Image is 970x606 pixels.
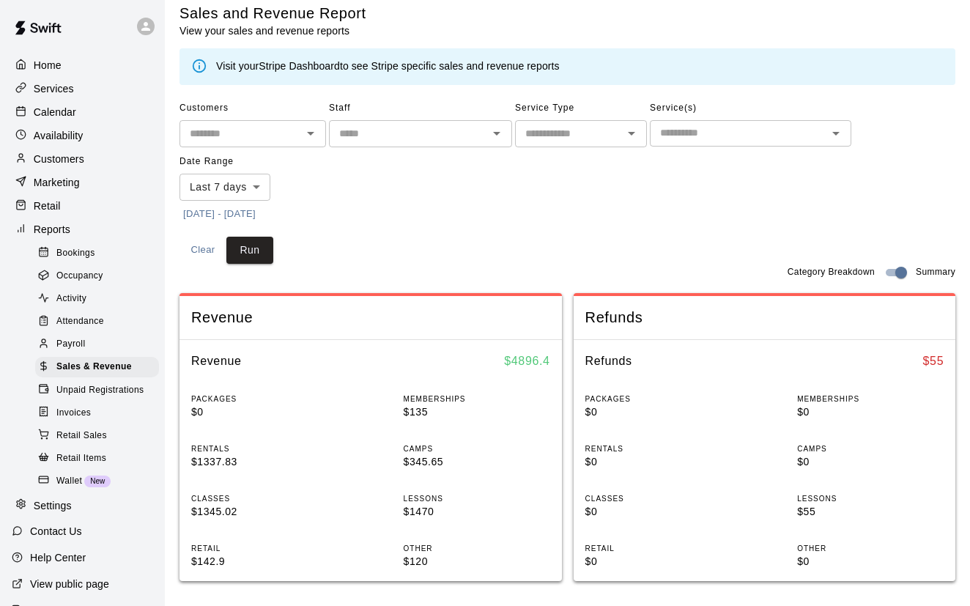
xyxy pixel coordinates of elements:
[56,360,132,374] span: Sales & Revenue
[34,58,62,73] p: Home
[35,356,165,379] a: Sales & Revenue
[329,97,512,120] span: Staff
[179,174,270,201] div: Last 7 days
[797,543,944,554] p: OTHER
[35,447,165,470] a: Retail Items
[12,195,153,217] div: Retail
[585,393,732,404] p: PACKAGES
[916,265,955,280] span: Summary
[35,243,159,264] div: Bookings
[35,379,165,402] a: Unpaid Registrations
[179,97,326,120] span: Customers
[179,203,259,226] button: [DATE] - [DATE]
[35,471,159,492] div: WalletNew
[191,504,338,520] p: $1345.02
[179,4,366,23] h5: Sales and Revenue Report
[35,380,159,401] div: Unpaid Registrations
[404,443,550,454] p: CAMPS
[34,222,70,237] p: Reports
[56,246,95,261] span: Bookings
[216,59,560,75] div: Visit your to see Stripe specific sales and revenue reports
[191,308,550,328] span: Revenue
[585,352,632,371] h6: Refunds
[585,443,732,454] p: RENTALS
[12,171,153,193] a: Marketing
[35,470,165,492] a: WalletNew
[12,125,153,147] div: Availability
[56,451,106,466] span: Retail Items
[35,403,159,424] div: Invoices
[191,493,338,504] p: CLASSES
[34,152,84,166] p: Customers
[30,577,109,591] p: View public page
[30,550,86,565] p: Help Center
[179,237,226,264] button: Clear
[84,477,111,485] span: New
[34,81,74,96] p: Services
[585,543,732,554] p: RETAIL
[585,404,732,420] p: $0
[35,242,165,265] a: Bookings
[56,337,85,352] span: Payroll
[404,554,550,569] p: $120
[12,54,153,76] a: Home
[191,352,242,371] h6: Revenue
[35,288,165,311] a: Activity
[797,454,944,470] p: $0
[179,150,308,174] span: Date Range
[259,60,340,72] a: Stripe Dashboard
[585,554,732,569] p: $0
[35,311,159,332] div: Attendance
[12,78,153,100] a: Services
[404,493,550,504] p: LESSONS
[404,504,550,520] p: $1470
[486,123,507,144] button: Open
[35,311,165,333] a: Attendance
[585,504,732,520] p: $0
[404,543,550,554] p: OTHER
[12,101,153,123] a: Calendar
[12,218,153,240] a: Reports
[191,454,338,470] p: $1337.83
[35,426,159,446] div: Retail Sales
[191,554,338,569] p: $142.9
[797,504,944,520] p: $55
[35,265,165,287] a: Occupancy
[35,448,159,469] div: Retail Items
[404,393,550,404] p: MEMBERSHIPS
[35,357,159,377] div: Sales & Revenue
[35,289,159,309] div: Activity
[56,383,144,398] span: Unpaid Registrations
[34,498,72,513] p: Settings
[585,454,732,470] p: $0
[797,554,944,569] p: $0
[35,334,159,355] div: Payroll
[404,454,550,470] p: $345.65
[826,123,846,144] button: Open
[585,308,944,328] span: Refunds
[797,404,944,420] p: $0
[650,97,851,120] span: Service(s)
[585,493,732,504] p: CLASSES
[56,314,104,329] span: Attendance
[56,406,91,421] span: Invoices
[12,148,153,170] a: Customers
[504,352,549,371] h6: $ 4896.4
[191,404,338,420] p: $0
[191,393,338,404] p: PACKAGES
[35,402,165,424] a: Invoices
[179,23,366,38] p: View your sales and revenue reports
[300,123,321,144] button: Open
[515,97,647,120] span: Service Type
[797,443,944,454] p: CAMPS
[12,495,153,517] a: Settings
[923,352,944,371] h6: $ 55
[35,424,165,447] a: Retail Sales
[56,292,86,306] span: Activity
